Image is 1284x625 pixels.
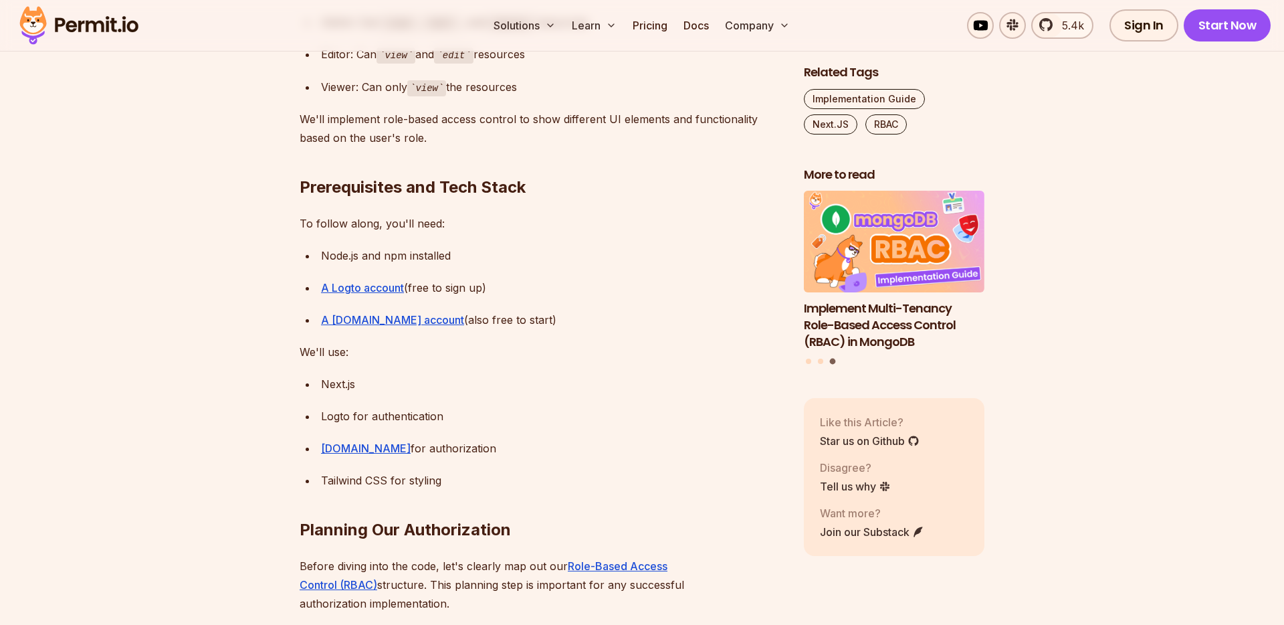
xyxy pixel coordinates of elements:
a: Star us on Github [820,433,920,449]
div: Viewer: Can only the resources [321,78,782,97]
h2: Related Tags [804,64,984,81]
div: (free to sign up) [321,278,782,297]
img: Permit logo [13,3,144,48]
code: view [407,80,446,96]
p: We'll use: [300,343,782,361]
div: for authorization [321,439,782,458]
button: Go to slide 3 [829,359,835,365]
img: Implement Multi-Tenancy Role-Based Access Control (RBAC) in MongoDB [804,191,984,293]
a: 5.4k [1031,12,1093,39]
div: Logto for authentication [321,407,782,426]
a: Join our Substack [820,524,924,540]
a: Sign In [1109,9,1178,41]
p: Before diving into the code, let's clearly map out our structure. This planning step is important... [300,557,782,613]
button: Company [720,12,795,39]
a: Next.JS [804,114,857,135]
p: Disagree? [820,460,891,476]
p: We'll implement role-based access control to show different UI elements and functionality based o... [300,110,782,147]
button: Solutions [488,12,561,39]
li: 3 of 3 [804,191,984,351]
a: Start Now [1184,9,1271,41]
a: Implement Multi-Tenancy Role-Based Access Control (RBAC) in MongoDBImplement Multi-Tenancy Role-B... [804,191,984,351]
h2: Planning Our Authorization [300,466,782,541]
button: Go to slide 2 [818,359,823,364]
a: RBAC [865,114,907,135]
span: 5.4k [1054,17,1084,33]
button: Go to slide 1 [806,359,811,364]
p: Like this Article? [820,414,920,430]
a: Tell us why [820,478,891,495]
button: Learn [566,12,622,39]
a: Pricing [627,12,673,39]
h2: More to read [804,167,984,183]
div: Editor: Can and resources [321,45,782,64]
div: (also free to start) [321,310,782,329]
a: A Logto account [321,281,404,294]
div: Node.js and npm installed [321,246,782,265]
h3: Implement Multi-Tenancy Role-Based Access Control (RBAC) in MongoDB [804,300,984,350]
a: [DOMAIN_NAME] [321,442,411,455]
p: To follow along, you'll need: [300,214,782,233]
div: Next.js [321,375,782,393]
a: A [DOMAIN_NAME] account [321,313,464,327]
p: Want more? [820,505,924,521]
code: edit [434,48,473,64]
div: Posts [804,191,984,367]
a: Implementation Guide [804,89,925,109]
code: view [377,48,415,64]
div: Tailwind CSS for styling [321,471,782,490]
h2: Prerequisites and Tech Stack [300,123,782,198]
a: Docs [678,12,714,39]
